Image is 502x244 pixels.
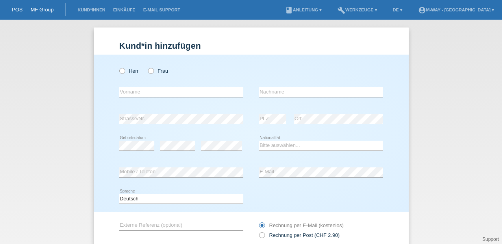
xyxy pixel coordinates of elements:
[148,68,168,74] label: Frau
[414,7,498,12] a: account_circlem-way - [GEOGRAPHIC_DATA] ▾
[389,7,406,12] a: DE ▾
[418,6,426,14] i: account_circle
[139,7,184,12] a: E-Mail Support
[259,232,340,238] label: Rechnung per Post (CHF 2.90)
[333,7,381,12] a: buildWerkzeuge ▾
[119,68,139,74] label: Herr
[285,6,293,14] i: book
[119,41,383,51] h1: Kund*in hinzufügen
[281,7,326,12] a: bookAnleitung ▾
[12,7,54,13] a: POS — MF Group
[259,222,344,228] label: Rechnung per E-Mail (kostenlos)
[119,68,124,73] input: Herr
[109,7,139,12] a: Einkäufe
[482,237,499,242] a: Support
[148,68,153,73] input: Frau
[337,6,345,14] i: build
[74,7,109,12] a: Kund*innen
[259,232,264,242] input: Rechnung per Post (CHF 2.90)
[259,222,264,232] input: Rechnung per E-Mail (kostenlos)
